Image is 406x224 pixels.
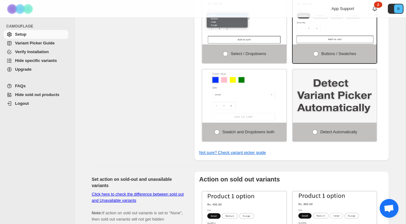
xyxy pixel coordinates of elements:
h2: Set action on sold-out and unavailable variants [92,176,184,189]
span: Detect Automatically [320,130,357,134]
a: Hide specific variants [4,56,68,65]
div: 2 [374,2,382,8]
b: Note: [92,211,102,215]
span: If action on sold out variants is set to "None", then sold out variants will not get hidden [92,192,184,221]
span: Hide sold out products [15,92,59,97]
button: Avatar with initials B [388,4,403,14]
img: Detect Automatically [293,69,377,123]
span: Buttons / Swatches [321,51,356,56]
span: App Support [331,6,354,11]
img: Camouflage [5,0,36,18]
a: Upgrade [4,65,68,74]
div: Aprire la chat [380,199,398,218]
span: Verify Installation [15,49,49,54]
img: Swatch and Dropdowns both [202,69,286,123]
a: Hide sold out products [4,90,68,99]
a: Variant Picker Guide [4,39,68,48]
span: FAQs [15,84,26,88]
span: Swatch and Dropdowns both [222,130,274,134]
span: Hide specific variants [15,58,57,63]
b: Action on sold out variants [199,176,280,183]
a: 2 [372,6,378,12]
span: CAMOUFLAGE [6,24,71,29]
a: Click here to check the difference between sold out and Unavailable variants [92,192,184,203]
a: Setup [4,30,68,39]
span: Avatar with initials B [394,4,403,13]
a: Verify Installation [4,48,68,56]
a: FAQs [4,82,68,90]
a: Logout [4,99,68,108]
span: Upgrade [15,67,32,72]
span: Select / Dropdowns [231,51,266,56]
span: Setup [15,32,26,37]
a: Not sure? Check variant picker guide [199,150,266,155]
span: Logout [15,101,29,106]
span: Variant Picker Guide [15,41,54,45]
text: B [397,7,399,11]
